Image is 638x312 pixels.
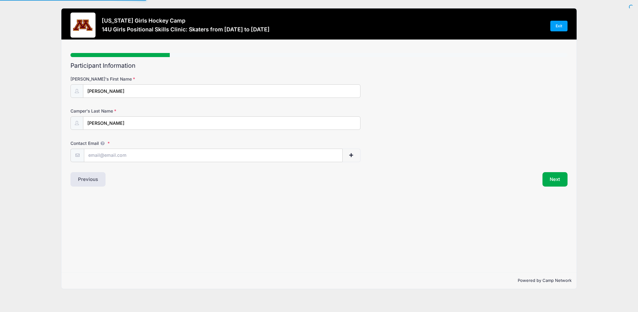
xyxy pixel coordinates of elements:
[542,172,568,187] button: Next
[99,141,106,146] span: We will send confirmations, payment reminders, and custom email messages to each address listed. ...
[83,84,360,98] input: Camper's First Name
[84,149,343,162] input: email@email.com
[83,116,360,130] input: Camper's Last Name
[70,76,236,82] label: [PERSON_NAME]'s First Name
[70,172,106,187] button: Previous
[66,278,572,284] p: Powered by Camp Network
[550,21,568,31] a: Exit
[70,140,236,146] label: Contact Email
[102,17,270,24] h3: [US_STATE] Girls Hockey Camp
[70,62,568,69] h2: Participant Information
[70,108,236,114] label: Camper's Last Name
[102,26,270,33] h3: 14U Girls Positional Skills Clinic: Skaters from [DATE] to [DATE]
